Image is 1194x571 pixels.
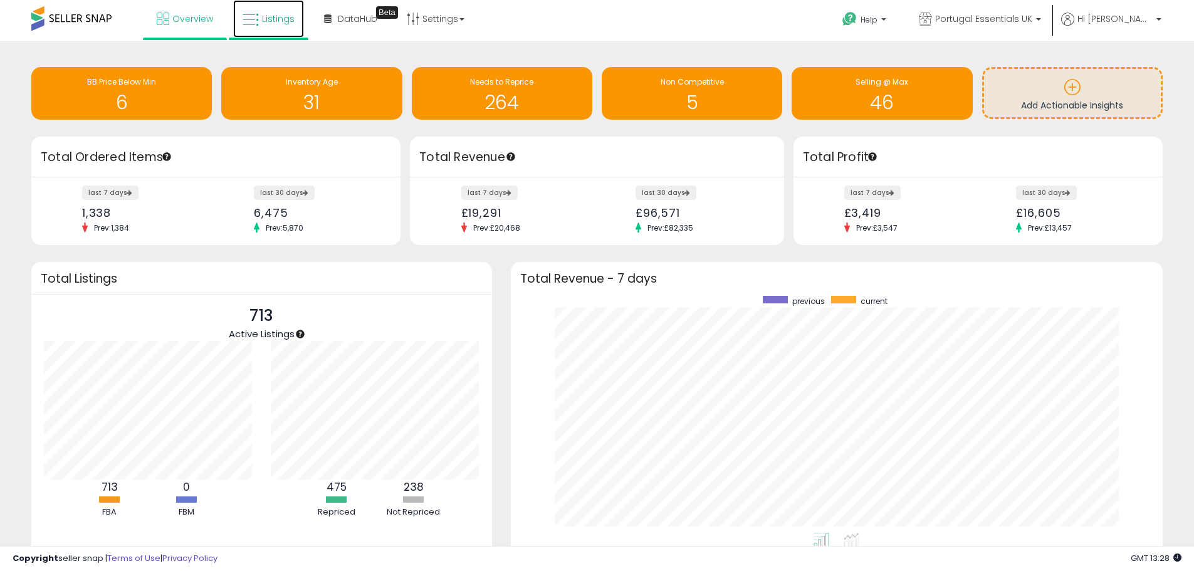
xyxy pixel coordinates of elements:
div: £16,605 [1016,206,1141,219]
div: Not Repriced [376,506,451,518]
span: Help [861,14,877,25]
span: Prev: 5,870 [259,223,310,233]
div: Tooltip anchor [867,151,878,162]
h3: Total Revenue [419,149,775,166]
span: Prev: £13,457 [1022,223,1078,233]
h1: 264 [418,92,586,113]
span: Prev: £3,547 [850,223,904,233]
a: BB Price Below Min 6 [31,67,212,120]
div: £19,291 [461,206,588,219]
span: Add Actionable Insights [1021,99,1123,112]
a: Add Actionable Insights [984,69,1161,117]
label: last 7 days [461,186,518,200]
h1: 31 [228,92,395,113]
span: Selling @ Max [856,76,908,87]
b: 713 [102,479,118,495]
a: Help [832,2,899,41]
span: Hi [PERSON_NAME] [1077,13,1153,25]
label: last 7 days [844,186,901,200]
div: seller snap | | [13,553,217,565]
span: 2025-10-7 13:28 GMT [1131,552,1181,564]
b: 0 [183,479,190,495]
div: Tooltip anchor [376,6,398,19]
h1: 5 [608,92,776,113]
div: Tooltip anchor [295,328,306,340]
p: 713 [229,304,295,328]
a: Non Competitive 5 [602,67,782,120]
label: last 30 days [636,186,696,200]
div: Tooltip anchor [505,151,516,162]
div: FBA [72,506,147,518]
h3: Total Listings [41,274,483,283]
span: BB Price Below Min [87,76,156,87]
span: Needs to Reprice [470,76,533,87]
span: Prev: £82,335 [641,223,699,233]
span: Prev: 1,384 [88,223,135,233]
span: Portugal Essentials UK [935,13,1032,25]
a: Hi [PERSON_NAME] [1061,13,1161,41]
span: DataHub [338,13,377,25]
h3: Total Ordered Items [41,149,391,166]
span: Active Listings [229,327,295,340]
label: last 30 days [1016,186,1077,200]
span: Non Competitive [661,76,724,87]
b: 238 [404,479,424,495]
span: Prev: £20,468 [467,223,526,233]
label: last 30 days [254,186,315,200]
div: 1,338 [82,206,207,219]
strong: Copyright [13,552,58,564]
div: Repriced [299,506,374,518]
span: current [861,296,888,306]
a: Inventory Age 31 [221,67,402,120]
i: Get Help [842,11,857,27]
h1: 6 [38,92,206,113]
a: Terms of Use [107,552,160,564]
a: Needs to Reprice 264 [412,67,592,120]
span: previous [792,296,825,306]
div: 6,475 [254,206,379,219]
div: Tooltip anchor [161,151,172,162]
a: Privacy Policy [162,552,217,564]
span: Inventory Age [286,76,338,87]
label: last 7 days [82,186,139,200]
b: 475 [327,479,347,495]
h1: 46 [798,92,966,113]
div: FBM [149,506,224,518]
h3: Total Profit [803,149,1153,166]
a: Selling @ Max 46 [792,67,972,120]
span: Listings [262,13,295,25]
div: £96,571 [636,206,762,219]
div: £3,419 [844,206,969,219]
span: Overview [172,13,213,25]
h3: Total Revenue - 7 days [520,274,1153,283]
